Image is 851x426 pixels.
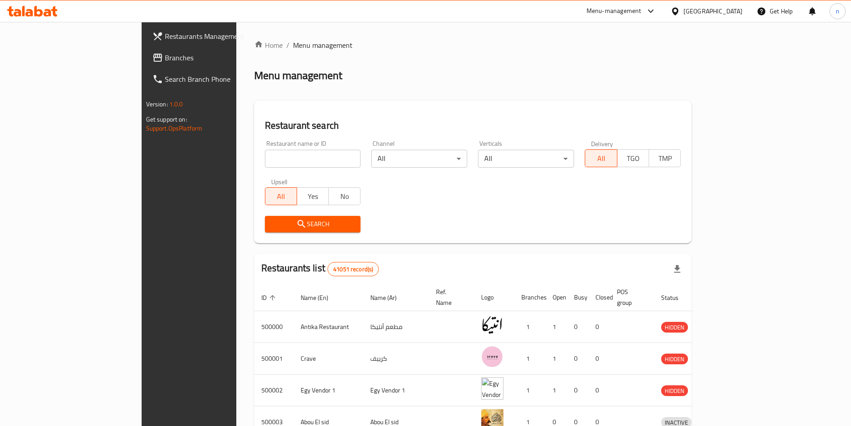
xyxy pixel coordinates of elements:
[165,52,277,63] span: Branches
[621,152,646,165] span: TGO
[661,386,688,396] span: HIDDEN
[301,292,340,303] span: Name (En)
[286,40,289,51] li: /
[293,343,363,375] td: Crave
[661,322,688,333] span: HIDDEN
[567,375,588,406] td: 0
[481,314,503,336] img: Antika Restaurant
[653,152,677,165] span: TMP
[293,311,363,343] td: Antika Restaurant
[145,25,284,47] a: Restaurants Management
[265,119,681,132] h2: Restaurant search
[661,354,688,364] span: HIDDEN
[545,284,567,311] th: Open
[588,375,610,406] td: 0
[567,284,588,311] th: Busy
[328,187,361,205] button: No
[588,343,610,375] td: 0
[567,343,588,375] td: 0
[293,375,363,406] td: Egy Vendor 1
[514,375,545,406] td: 1
[272,219,354,230] span: Search
[265,150,361,168] input: Search for restaurant name or ID..
[481,346,503,368] img: Crave
[481,377,503,400] img: Egy Vendor 1
[661,292,690,303] span: Status
[261,292,278,303] span: ID
[271,178,288,185] label: Upsell
[261,262,379,276] h2: Restaurants list
[617,149,649,167] button: TGO
[328,265,378,274] span: 41051 record(s)
[567,311,588,343] td: 0
[667,258,688,280] div: Export file
[363,311,429,343] td: مطعم أنتيكا
[514,343,545,375] td: 1
[254,68,342,83] h2: Menu management
[145,68,284,90] a: Search Branch Phone
[169,98,183,110] span: 1.0.0
[436,287,463,308] span: Ref. Name
[588,311,610,343] td: 0
[146,122,203,134] a: Support.OpsPlatform
[545,343,567,375] td: 1
[514,284,545,311] th: Branches
[146,98,168,110] span: Version:
[165,74,277,84] span: Search Branch Phone
[145,47,284,68] a: Branches
[617,287,643,308] span: POS group
[545,375,567,406] td: 1
[332,190,357,203] span: No
[587,6,641,17] div: Menu-management
[265,216,361,232] button: Search
[265,187,297,205] button: All
[478,150,574,168] div: All
[363,375,429,406] td: Egy Vendor 1
[327,262,379,276] div: Total records count
[514,311,545,343] td: 1
[301,190,325,203] span: Yes
[588,284,610,311] th: Closed
[649,149,681,167] button: TMP
[297,187,329,205] button: Yes
[545,311,567,343] td: 1
[585,149,617,167] button: All
[269,190,293,203] span: All
[146,114,187,125] span: Get support on:
[363,343,429,375] td: كرييف
[683,6,742,16] div: [GEOGRAPHIC_DATA]
[370,292,408,303] span: Name (Ar)
[254,40,692,51] nav: breadcrumb
[371,150,467,168] div: All
[474,284,514,311] th: Logo
[836,6,839,16] span: n
[661,354,688,364] div: HIDDEN
[293,40,352,51] span: Menu management
[591,140,613,147] label: Delivery
[589,152,613,165] span: All
[165,31,277,42] span: Restaurants Management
